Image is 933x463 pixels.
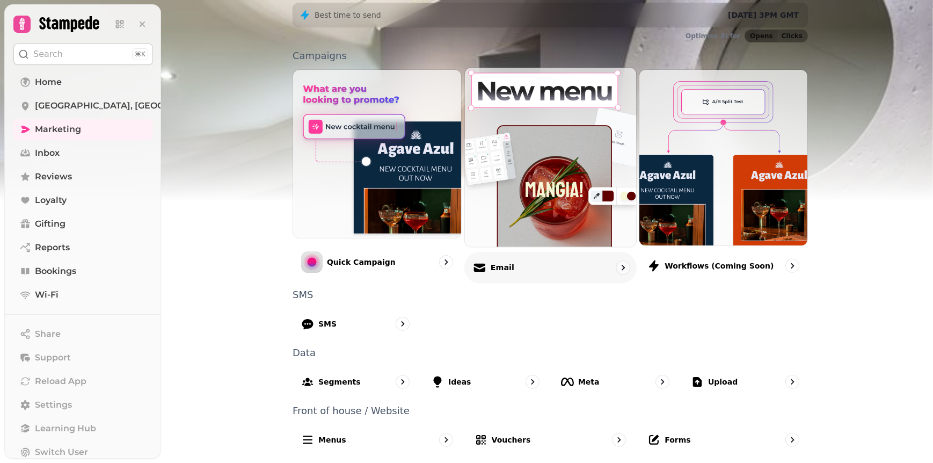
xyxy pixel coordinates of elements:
a: Quick CampaignQuick Campaign [293,69,462,281]
span: Bookings [35,265,76,278]
p: Campaigns [293,51,808,61]
a: Segments [293,366,418,397]
a: Inbox [13,142,153,164]
p: Front of house / Website [293,406,808,416]
a: Reviews [13,166,153,187]
span: [GEOGRAPHIC_DATA], [GEOGRAPHIC_DATA] - 83674 [35,99,264,112]
button: Search⌘K [13,44,153,65]
a: Menus [293,424,462,455]
button: Share [13,323,153,345]
p: SMS [293,290,808,300]
button: Switch User [13,442,153,463]
span: Learning Hub [35,422,96,435]
p: SMS [318,319,337,329]
a: Ideas [422,366,548,397]
a: [GEOGRAPHIC_DATA], [GEOGRAPHIC_DATA] - 83674 [13,95,153,117]
svg: go to [657,377,668,387]
p: Menus [318,435,346,445]
div: ⌘K [132,48,148,60]
span: Reviews [35,170,72,183]
a: EmailEmail [464,67,637,284]
img: Workflows (coming soon) [639,70,807,245]
a: Vouchers [466,424,635,455]
p: Quick Campaign [327,257,396,267]
button: Reload App [13,371,153,392]
svg: go to [441,435,451,445]
svg: go to [617,262,628,273]
span: Gifting [35,218,65,230]
span: Switch User [35,446,88,459]
button: Opens [745,30,777,42]
a: Upload [682,366,808,397]
a: Settings [13,394,153,416]
span: Loyalty [35,194,67,207]
svg: go to [527,377,538,387]
img: Email [456,59,645,256]
span: Marketing [35,123,81,136]
p: Data [293,348,808,358]
span: Wi-Fi [35,288,59,301]
svg: go to [397,377,408,387]
svg: go to [787,377,798,387]
svg: go to [441,257,451,267]
img: Quick Campaign [293,70,461,238]
a: Home [13,71,153,93]
p: Meta [578,377,600,387]
span: Inbox [35,147,60,160]
a: Marketing [13,119,153,140]
a: Bookings [13,261,153,282]
span: Clicks [782,33,803,39]
span: Settings [35,399,72,411]
p: Upload [708,377,738,387]
a: Workflows (coming soon)Workflows (coming soon) [639,69,808,281]
p: Forms [665,435,690,445]
a: Learning Hub [13,418,153,439]
span: Reports [35,241,70,254]
span: Reload App [35,375,86,388]
a: Meta [552,366,678,397]
button: Clicks [777,30,807,42]
button: Support [13,347,153,368]
svg: go to [787,261,798,271]
p: Email [490,262,514,273]
a: SMS [293,308,418,339]
p: Workflows (coming soon) [665,261,774,271]
a: Loyalty [13,190,153,211]
p: Search [33,48,63,61]
p: Segments [318,377,361,387]
p: Best time to send [315,10,381,20]
p: Vouchers [492,435,531,445]
p: Ideas [448,377,471,387]
span: Support [35,351,71,364]
svg: go to [787,435,798,445]
span: Share [35,328,61,341]
a: Wi-Fi [13,284,153,306]
a: Forms [639,424,808,455]
p: Optimise AI for [686,32,740,40]
span: Opens [750,33,773,39]
a: Gifting [13,213,153,235]
span: Home [35,76,62,89]
a: Reports [13,237,153,258]
span: [DATE] 3PM GMT [728,11,799,19]
svg: go to [397,319,408,329]
svg: go to [614,435,624,445]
